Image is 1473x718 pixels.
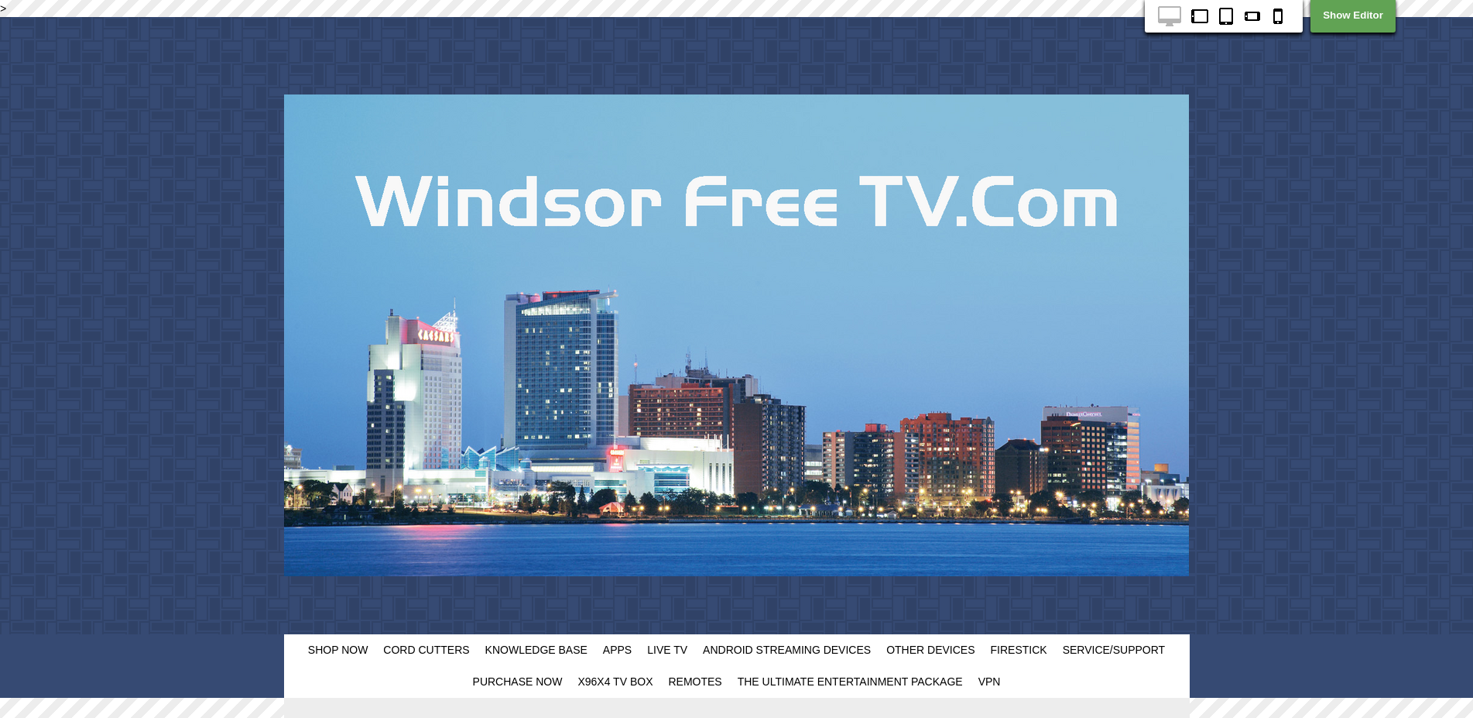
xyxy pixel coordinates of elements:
img: icon-phone.png [1266,6,1290,26]
span: Shop Now [308,644,368,656]
span: Purchase Now [473,675,563,688]
a: X96X4 TV Box [570,666,660,698]
a: FireStick [983,634,1055,666]
a: Cord Cutters [375,634,477,666]
span: Service/Support [1063,644,1166,656]
img: icon-tabletside.png [1188,6,1211,26]
a: Knowledge Base [478,634,595,666]
img: icon-phoneside.png [1241,6,1264,26]
a: Live TV [639,634,695,666]
span: The Ultimate Entertainment Package [738,675,963,688]
img: header photo [284,94,1189,576]
a: Service/Support [1055,634,1173,666]
span: Live TV [647,644,687,656]
img: icon-desktop.png [1158,6,1181,26]
a: The Ultimate Entertainment Package [730,666,971,698]
a: Apps [595,634,639,666]
a: Remotes [660,666,729,698]
span: VPN [978,675,1001,688]
span: Knowledge Base [485,644,587,656]
a: Other Devices [879,634,982,666]
span: FireStick [991,644,1047,656]
span: Android Streaming Devices [703,644,871,656]
span: Remotes [668,675,721,688]
span: Cord Cutters [383,644,469,656]
img: icon-tablet.png [1214,6,1238,26]
span: X96X4 TV Box [577,675,653,688]
a: Purchase Now [465,666,570,698]
span: Apps [603,644,632,656]
a: VPN [971,666,1009,698]
a: Android Streaming Devices [695,634,879,666]
a: Shop Now [300,634,376,666]
span: Other Devices [886,644,975,656]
